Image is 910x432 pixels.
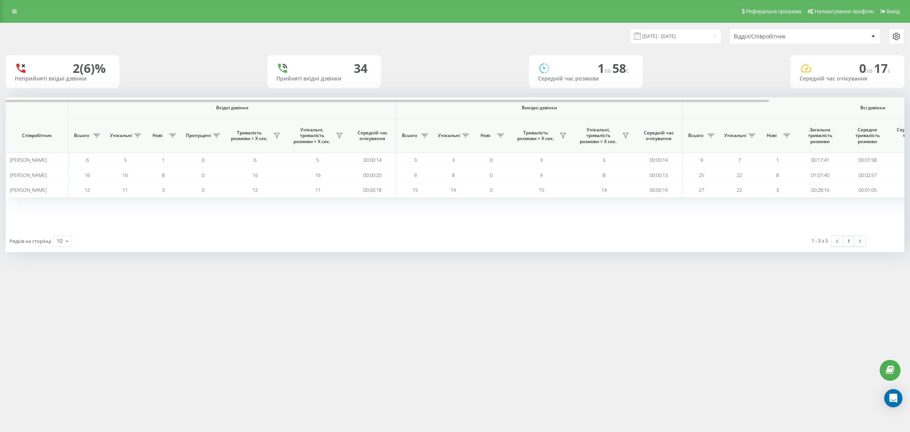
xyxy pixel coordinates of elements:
[85,186,90,193] span: 12
[612,60,629,76] span: 58
[15,76,110,82] div: Неприйняті вхідні дзвінки
[124,156,127,163] span: 5
[186,132,211,139] span: Пропущені
[776,186,779,193] span: 3
[490,172,493,178] span: 0
[10,172,47,178] span: [PERSON_NAME]
[844,167,891,182] td: 00:02:57
[162,172,165,178] span: 8
[490,186,493,193] span: 0
[737,186,742,193] span: 22
[843,236,854,246] a: 1
[641,130,676,142] span: Середній час очікування
[814,8,874,14] span: Налаштування профілю
[202,156,204,163] span: 0
[476,132,495,139] span: Нові
[414,156,417,163] span: 3
[844,153,891,167] td: 00:01:58
[452,172,455,178] span: 8
[888,66,891,75] span: c
[811,237,828,244] div: 1 - 3 з 3
[540,172,543,178] span: 9
[202,172,204,178] span: 0
[686,132,705,139] span: Всього
[254,156,256,163] span: 6
[9,238,51,244] span: Рядків на сторінці
[315,172,320,178] span: 16
[72,132,91,139] span: Всього
[626,66,629,75] span: c
[724,132,746,139] span: Унікальні
[315,186,320,193] span: 11
[10,186,47,193] span: [PERSON_NAME]
[490,156,493,163] span: 0
[355,130,390,142] span: Середній час очікування
[699,172,704,178] span: 25
[450,186,456,193] span: 14
[349,167,396,182] td: 00:00:20
[253,172,258,178] span: 16
[227,130,271,142] span: Тривалість розмови > Х сек.
[776,156,779,163] span: 1
[884,389,902,407] div: Open Intercom Messenger
[601,186,607,193] span: 14
[88,105,376,111] span: Вхідні дзвінки
[162,156,165,163] span: 1
[796,167,844,182] td: 01:07:40
[540,156,543,163] span: 3
[290,127,334,145] span: Унікальні, тривалість розмови > Х сек.
[85,172,90,178] span: 16
[452,156,455,163] span: 3
[349,183,396,197] td: 00:00:18
[746,8,802,14] span: Реферальна програма
[413,186,418,193] span: 15
[738,156,741,163] span: 7
[438,132,460,139] span: Унікальні
[699,186,704,193] span: 27
[762,132,781,139] span: Нові
[737,172,742,178] span: 22
[604,66,612,75] span: хв
[635,167,682,182] td: 00:00:13
[414,172,417,178] span: 9
[400,132,419,139] span: Всього
[776,172,779,178] span: 8
[349,153,396,167] td: 00:00:14
[86,156,89,163] span: 6
[514,130,557,142] span: Тривалість розмови > Х сек.
[122,186,128,193] span: 11
[122,172,128,178] span: 16
[635,183,682,197] td: 00:00:19
[598,60,612,76] span: 1
[538,76,634,82] div: Середній час розмови
[202,186,204,193] span: 0
[802,127,838,145] span: Загальна тривалість розмови
[576,127,620,145] span: Унікальні, тривалість розмови > Х сек.
[635,153,682,167] td: 00:00:14
[10,156,47,163] span: [PERSON_NAME]
[253,186,258,193] span: 12
[276,76,372,82] div: Прийняті вхідні дзвінки
[796,153,844,167] td: 00:17:41
[414,105,665,111] span: Вихідні дзвінки
[844,183,891,197] td: 00:01:05
[700,156,703,163] span: 9
[796,183,844,197] td: 00:28:16
[886,8,900,14] span: Вихід
[602,172,605,178] span: 8
[874,60,891,76] span: 17
[602,156,605,163] span: 3
[734,33,824,40] div: Відділ/Співробітник
[148,132,167,139] span: Нові
[56,237,63,245] div: 10
[12,132,61,139] span: Співробітник
[866,66,874,75] span: хв
[849,127,885,145] span: Середня тривалість розмови
[162,186,165,193] span: 3
[110,132,132,139] span: Унікальні
[539,186,544,193] span: 15
[800,76,895,82] div: Середній час очікування
[316,156,319,163] span: 5
[73,61,106,76] div: 2 (6)%
[859,60,874,76] span: 0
